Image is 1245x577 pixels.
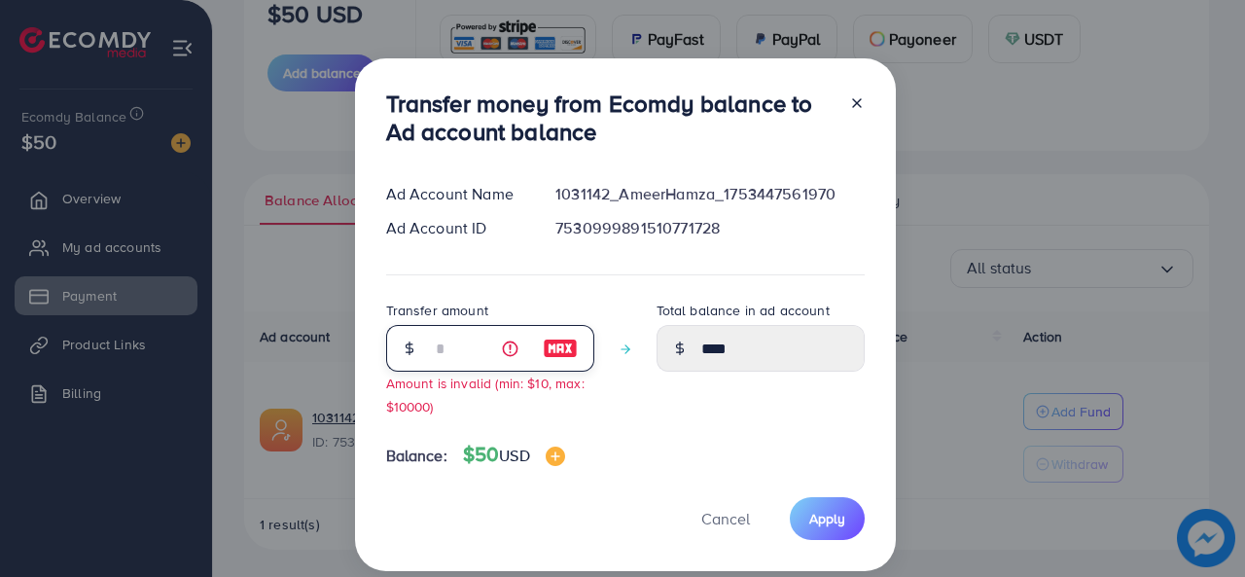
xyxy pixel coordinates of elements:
h4: $50 [463,443,565,467]
div: Ad Account Name [371,183,541,205]
img: image [546,447,565,466]
div: 7530999891510771728 [540,217,879,239]
small: Amount is invalid (min: $10, max: $10000) [386,374,585,415]
span: USD [499,445,529,466]
span: Apply [809,509,845,528]
img: image [543,337,578,360]
button: Cancel [677,497,774,539]
button: Apply [790,497,865,539]
div: 1031142_AmeerHamza_1753447561970 [540,183,879,205]
span: Cancel [701,508,750,529]
h3: Transfer money from Ecomdy balance to Ad account balance [386,90,834,146]
span: Balance: [386,445,447,467]
label: Transfer amount [386,301,488,320]
label: Total balance in ad account [657,301,830,320]
div: Ad Account ID [371,217,541,239]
